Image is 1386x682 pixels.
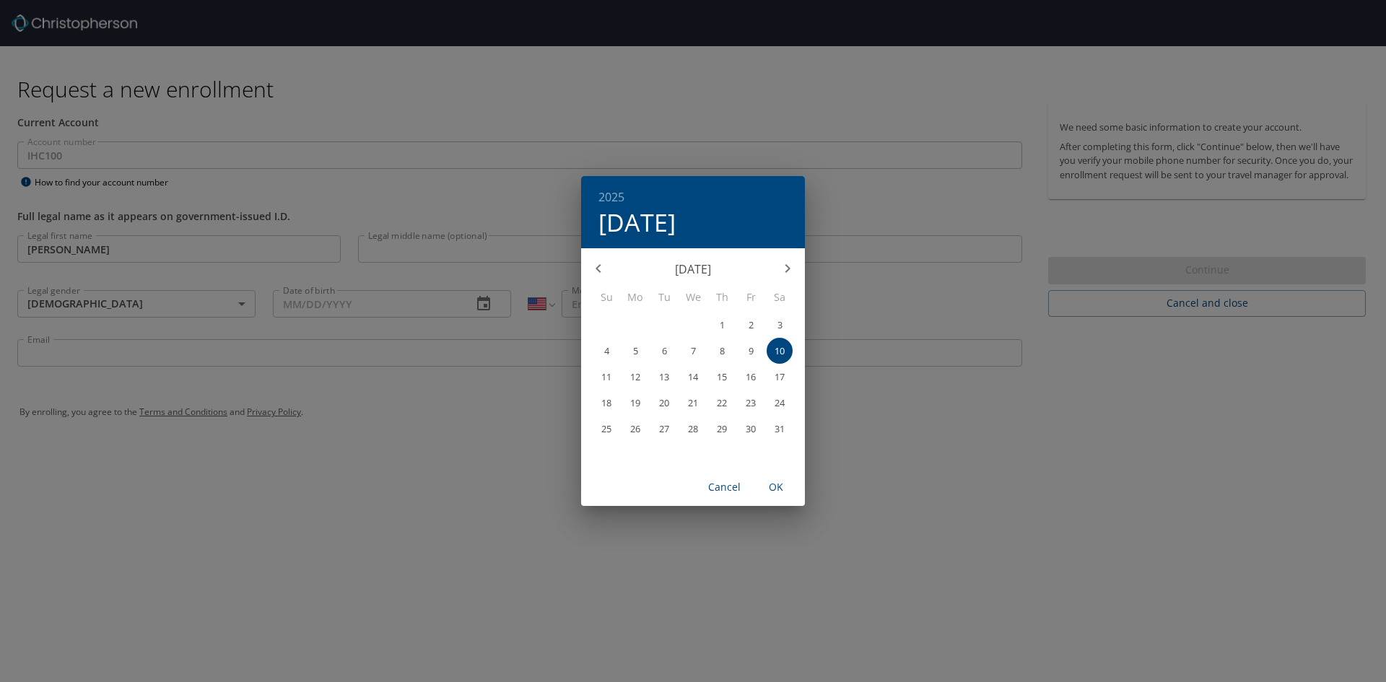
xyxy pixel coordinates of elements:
[767,289,793,305] span: Sa
[651,289,677,305] span: Tu
[593,364,619,390] button: 11
[749,320,754,330] p: 2
[622,364,648,390] button: 12
[709,338,735,364] button: 8
[709,416,735,442] button: 29
[775,372,785,382] p: 17
[659,398,669,408] p: 20
[746,372,756,382] p: 16
[738,390,764,416] button: 23
[717,398,727,408] p: 22
[651,338,677,364] button: 6
[680,390,706,416] button: 21
[709,390,735,416] button: 22
[717,424,727,434] p: 29
[767,390,793,416] button: 24
[622,338,648,364] button: 5
[777,320,783,330] p: 3
[680,416,706,442] button: 28
[767,364,793,390] button: 17
[688,398,698,408] p: 21
[767,312,793,338] button: 3
[622,416,648,442] button: 26
[680,289,706,305] span: We
[593,289,619,305] span: Su
[630,398,640,408] p: 19
[601,424,611,434] p: 25
[775,346,785,356] p: 10
[753,474,799,501] button: OK
[593,390,619,416] button: 18
[659,424,669,434] p: 27
[767,416,793,442] button: 31
[738,338,764,364] button: 9
[593,416,619,442] button: 25
[717,372,727,382] p: 15
[720,320,725,330] p: 1
[738,364,764,390] button: 16
[746,398,756,408] p: 23
[601,398,611,408] p: 18
[680,338,706,364] button: 7
[775,398,785,408] p: 24
[759,478,793,497] span: OK
[604,346,609,356] p: 4
[680,364,706,390] button: 14
[633,346,638,356] p: 5
[749,346,754,356] p: 9
[688,424,698,434] p: 28
[622,390,648,416] button: 19
[598,187,624,207] button: 2025
[688,372,698,382] p: 14
[601,372,611,382] p: 11
[622,289,648,305] span: Mo
[701,474,747,501] button: Cancel
[651,390,677,416] button: 20
[709,312,735,338] button: 1
[707,478,741,497] span: Cancel
[659,372,669,382] p: 13
[709,289,735,305] span: Th
[630,424,640,434] p: 26
[593,338,619,364] button: 4
[630,372,640,382] p: 12
[662,346,667,356] p: 6
[616,261,770,278] p: [DATE]
[738,416,764,442] button: 30
[709,364,735,390] button: 15
[651,364,677,390] button: 13
[691,346,696,356] p: 7
[767,338,793,364] button: 10
[775,424,785,434] p: 31
[738,312,764,338] button: 2
[598,207,676,237] button: [DATE]
[738,289,764,305] span: Fr
[651,416,677,442] button: 27
[720,346,725,356] p: 8
[746,424,756,434] p: 30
